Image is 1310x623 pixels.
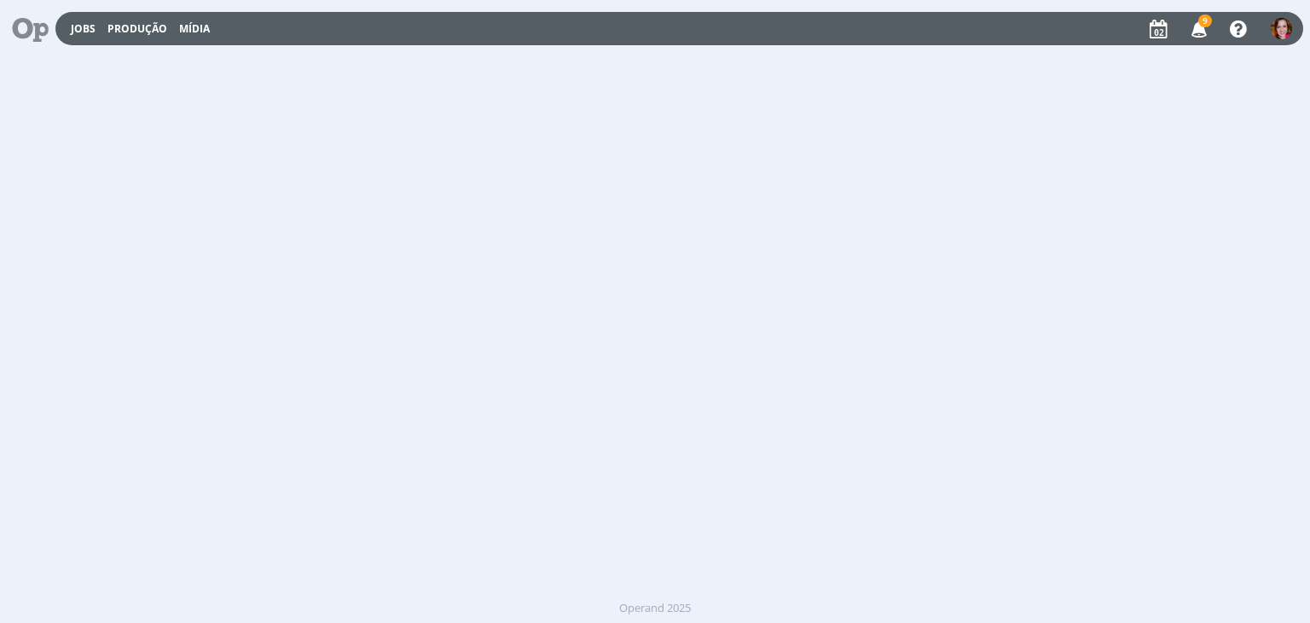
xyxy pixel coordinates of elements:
button: Produção [102,22,172,36]
button: B [1270,14,1293,44]
a: Mídia [179,21,210,36]
button: Mídia [174,22,215,36]
img: B [1271,18,1292,39]
a: Jobs [71,21,96,36]
span: 9 [1198,15,1212,27]
a: Produção [107,21,167,36]
button: Jobs [66,22,101,36]
button: 9 [1180,14,1215,44]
